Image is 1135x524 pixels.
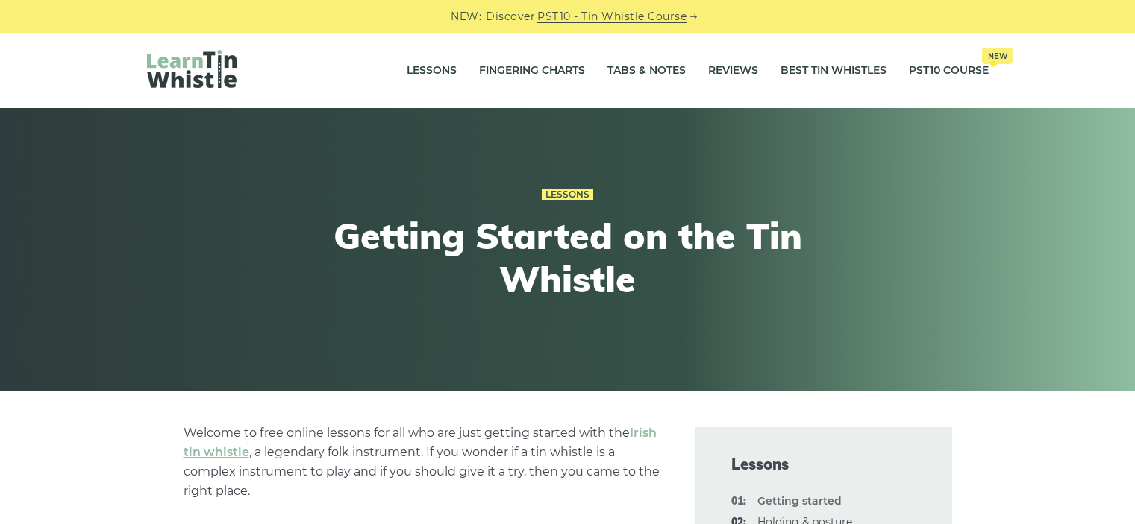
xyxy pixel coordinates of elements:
[607,52,686,89] a: Tabs & Notes
[184,423,660,501] p: Welcome to free online lessons for all who are just getting started with the , a legendary folk i...
[708,52,758,89] a: Reviews
[731,493,746,511] span: 01:
[407,52,457,89] a: Lessons
[293,215,842,300] h1: Getting Started on the Tin Whistle
[781,52,887,89] a: Best Tin Whistles
[147,50,237,88] img: LearnTinWhistle.com
[542,189,593,201] a: Lessons
[909,52,989,89] a: PST10 CourseNew
[757,494,842,508] strong: Getting started
[731,454,916,475] span: Lessons
[982,48,1013,64] span: New
[479,52,585,89] a: Fingering Charts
